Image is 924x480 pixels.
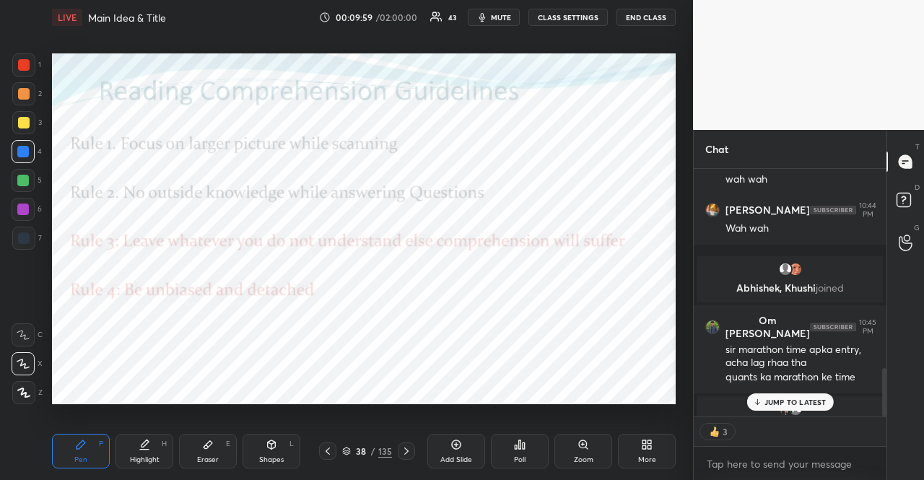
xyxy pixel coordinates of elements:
[574,456,593,463] div: Zoom
[289,440,294,448] div: L
[725,204,810,217] h6: [PERSON_NAME]
[197,456,219,463] div: Eraser
[694,169,886,416] div: grid
[354,447,368,455] div: 38
[12,111,42,134] div: 3
[12,82,42,105] div: 2
[12,352,43,375] div: X
[778,262,793,276] img: default.png
[722,426,728,437] div: 3
[706,204,719,217] img: thumbnail.jpg
[12,169,42,192] div: 5
[88,11,166,25] h4: Main Idea & Title
[440,456,472,463] div: Add Slide
[788,262,803,276] img: thumbnail.jpg
[12,323,43,346] div: C
[859,318,876,336] div: 10:45 PM
[162,440,167,448] div: H
[468,9,520,26] button: mute
[725,222,875,236] div: Wah wah
[74,456,87,463] div: Pen
[226,440,230,448] div: E
[12,198,42,221] div: 6
[810,323,856,331] img: 4P8fHbbgJtejmAAAAAElFTkSuQmCC
[915,141,920,152] p: T
[914,222,920,233] p: G
[725,370,875,385] div: quants ka marathon ke time
[725,314,810,340] h6: Om [PERSON_NAME]
[12,53,41,77] div: 1
[12,140,42,163] div: 4
[52,9,82,26] div: LIVE
[816,281,844,294] span: joined
[528,9,608,26] button: CLASS SETTINGS
[616,9,676,26] button: END CLASS
[99,440,103,448] div: P
[810,206,856,214] img: 4P8fHbbgJtejmAAAAAElFTkSuQmCC
[707,424,722,439] img: thumbs_up.png
[259,456,284,463] div: Shapes
[378,445,392,458] div: 135
[130,456,160,463] div: Highlight
[915,182,920,193] p: D
[694,130,740,168] p: Chat
[638,456,656,463] div: More
[706,320,719,333] img: thumbnail.jpg
[706,282,874,294] p: Abhishek, Khushi
[725,173,875,187] div: wah wah
[514,456,526,463] div: Poll
[859,201,876,219] div: 10:44 PM
[12,381,43,404] div: Z
[764,398,827,406] p: JUMP TO LATEST
[448,14,456,21] div: 43
[725,343,875,370] div: sir marathon time apka entry, acha lag rhaa tha
[12,227,42,250] div: 7
[371,447,375,455] div: /
[491,12,511,22] span: mute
